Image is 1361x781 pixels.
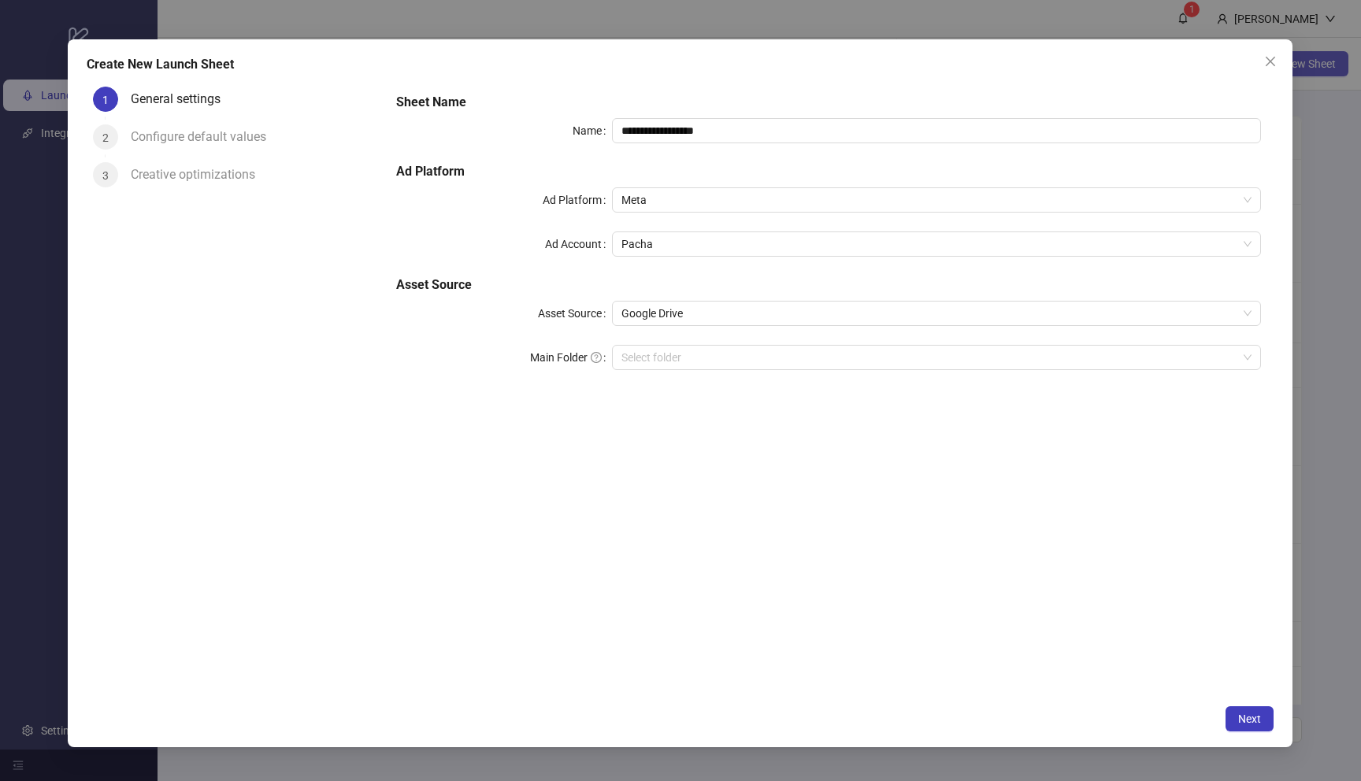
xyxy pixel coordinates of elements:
button: Close [1259,49,1284,74]
h5: Sheet Name [396,93,1261,112]
span: close [1265,55,1278,68]
label: Name [573,118,613,143]
span: 3 [102,168,109,181]
div: Configure default values [131,124,279,150]
h5: Ad Platform [396,162,1261,181]
label: Ad Account [546,231,613,257]
input: Name [613,118,1262,143]
div: Create New Launch Sheet [87,55,1274,74]
div: General settings [131,87,233,112]
label: Asset Source [539,301,613,326]
button: Next [1226,705,1274,731]
span: Pacha [622,232,1252,256]
span: 2 [102,131,109,143]
div: Creative optimizations [131,162,268,187]
h5: Asset Source [396,276,1261,294]
span: 1 [102,93,109,105]
span: Meta [622,188,1252,212]
label: Main Folder [531,345,613,370]
label: Ad Platform [543,187,613,213]
span: question-circle [591,352,603,363]
span: Next [1239,712,1262,724]
span: Google Drive [622,302,1252,325]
